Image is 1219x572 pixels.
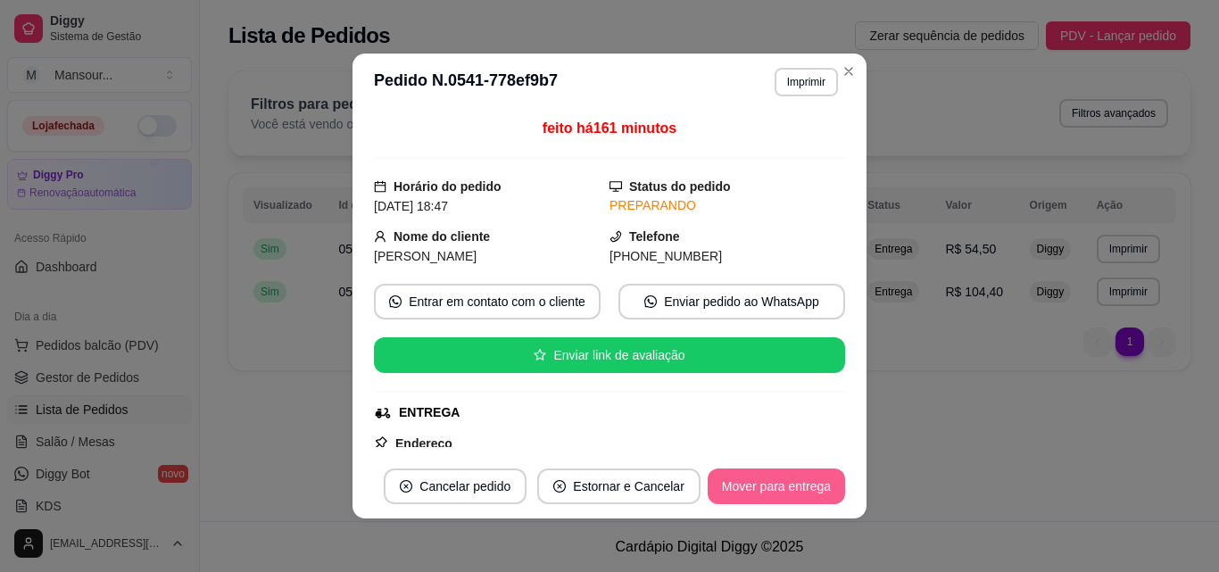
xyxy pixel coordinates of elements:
button: close-circleCancelar pedido [384,468,527,504]
span: [PHONE_NUMBER] [609,249,722,263]
span: whats-app [644,295,657,308]
button: Close [834,57,863,86]
button: whats-appEnviar pedido ao WhatsApp [618,284,845,319]
button: starEnviar link de avaliação [374,337,845,373]
strong: Telefone [629,229,680,244]
div: ENTREGA [399,403,460,422]
strong: Status do pedido [629,179,731,194]
div: PREPARANDO [609,196,845,215]
span: whats-app [389,295,402,308]
span: pushpin [374,435,388,450]
span: phone [609,230,622,243]
strong: Nome do cliente [394,229,490,244]
span: feito há 161 minutos [543,120,676,136]
strong: Horário do pedido [394,179,502,194]
span: [DATE] 18:47 [374,199,448,213]
button: Mover para entrega [708,468,845,504]
span: star [534,349,546,361]
button: whats-appEntrar em contato com o cliente [374,284,601,319]
h3: Pedido N. 0541-778ef9b7 [374,68,558,96]
span: [PERSON_NAME] [374,249,477,263]
span: calendar [374,180,386,193]
button: close-circleEstornar e Cancelar [537,468,701,504]
span: desktop [609,180,622,193]
span: close-circle [400,480,412,493]
span: user [374,230,386,243]
span: close-circle [553,480,566,493]
strong: Endereço [395,436,452,451]
button: Imprimir [775,68,838,96]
